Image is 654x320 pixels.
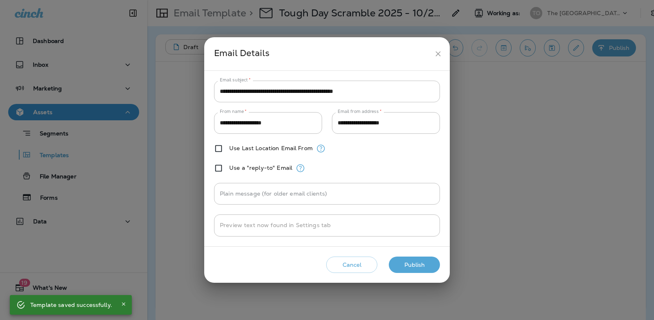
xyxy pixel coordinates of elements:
label: Use a "reply-to" Email [229,165,292,171]
label: From name [220,108,247,115]
button: close [431,46,446,61]
label: Use Last Location Email From [229,145,313,151]
label: Email subject [220,77,251,83]
button: Publish [389,257,440,273]
button: Cancel [326,257,377,273]
label: Email from address [338,108,381,115]
button: Close [119,299,129,309]
div: Email Details [214,46,431,61]
div: Template saved successfully. [30,297,112,312]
